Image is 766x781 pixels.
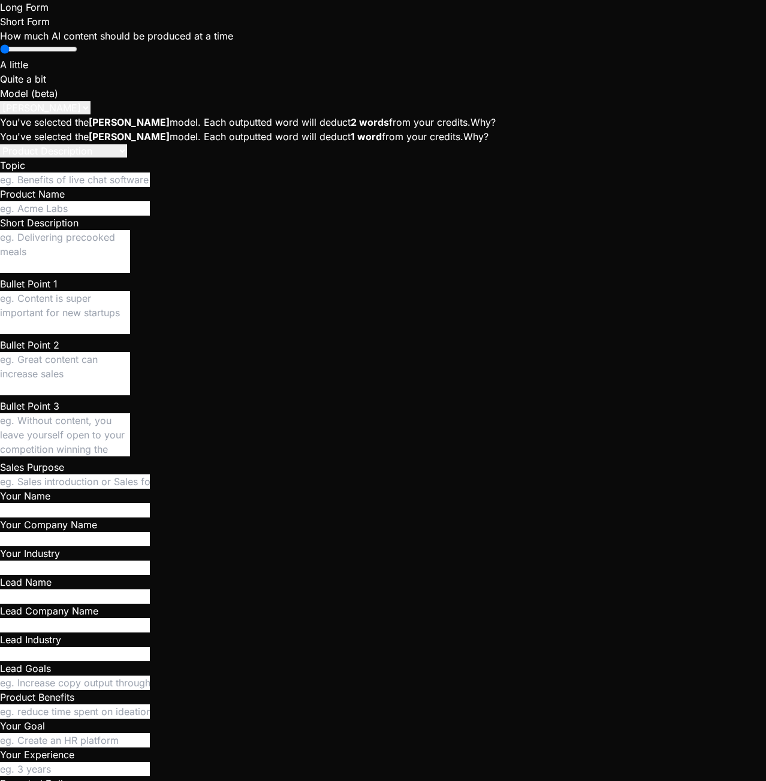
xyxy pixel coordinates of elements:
strong: 1 word [351,131,382,143]
strong: [PERSON_NAME] [89,116,170,128]
strong: [PERSON_NAME] [89,131,170,143]
strong: 2 words [351,116,389,128]
a: Why? [463,131,488,143]
a: Why? [471,116,496,128]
